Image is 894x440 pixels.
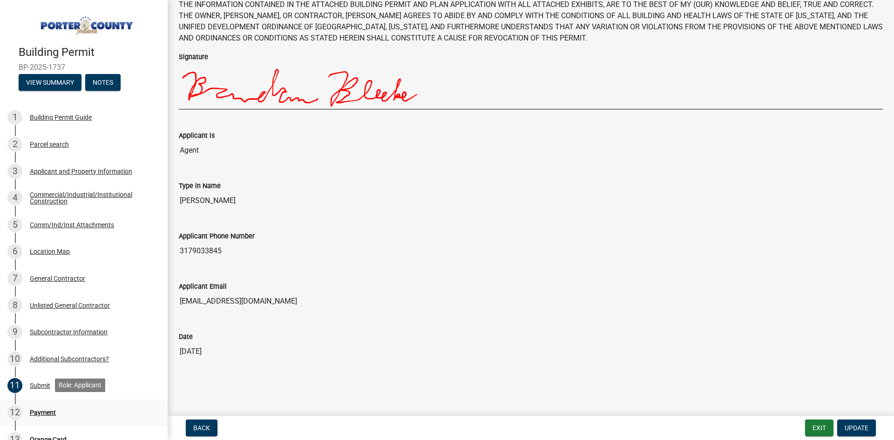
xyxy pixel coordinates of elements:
span: BP-2025-1737 [19,63,149,72]
div: 2 [7,137,22,152]
label: Date [179,334,193,340]
div: 12 [7,405,22,420]
div: Submit [30,382,50,389]
img: Porter County, Indiana [19,10,153,36]
div: Additional Subcontractors? [30,356,109,362]
button: View Summary [19,74,81,91]
div: 5 [7,217,22,232]
button: Notes [85,74,121,91]
span: Update [845,424,868,432]
div: 8 [7,298,22,313]
h4: Building Permit [19,46,160,59]
label: Type in Name [179,183,221,190]
div: 11 [7,378,22,393]
button: Update [837,420,876,436]
div: 3 [7,164,22,179]
button: Exit [805,420,833,436]
wm-modal-confirm: Summary [19,79,81,87]
div: 10 [7,352,22,366]
div: Parcel search [30,141,69,148]
div: Subcontractor Information [30,329,108,335]
span: Back [193,424,210,432]
div: Unlisted General Contractor [30,302,110,309]
div: 1 [7,110,22,125]
div: 7 [7,271,22,286]
label: Applicant is [179,133,215,139]
div: Role: Applicant [55,379,105,392]
div: General Contractor [30,275,85,282]
div: 9 [7,325,22,339]
label: Applicant Email [179,284,227,290]
img: 9LoeQAAAAAZJREFUAwB2kV9ATxhG4gAAAABJRU5ErkJggg== [179,62,659,109]
label: Applicant Phone Number [179,233,255,240]
div: 4 [7,190,22,205]
div: 6 [7,244,22,259]
div: Commercial/Industrial/Institutional Construction [30,191,153,204]
div: Payment [30,409,56,416]
div: Building Permit Guide [30,114,92,121]
div: Comm/Ind/Inst Attachments [30,222,114,228]
button: Back [186,420,217,436]
div: Location Map [30,248,70,255]
div: Applicant and Property Information [30,168,132,175]
label: Signature [179,54,208,61]
wm-modal-confirm: Notes [85,79,121,87]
